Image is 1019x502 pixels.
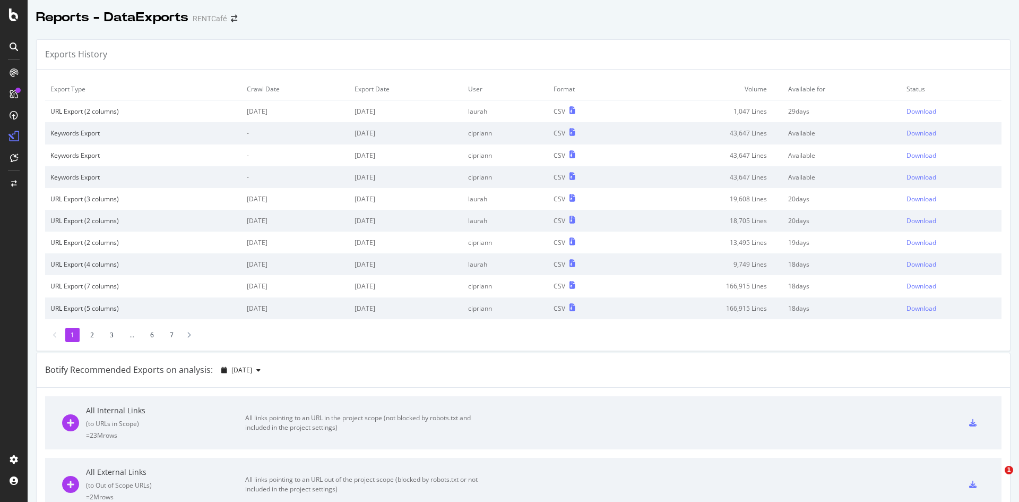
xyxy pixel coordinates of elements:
td: laurah [463,253,548,275]
td: [DATE] [241,100,350,123]
div: URL Export (7 columns) [50,282,236,291]
td: 18 days [783,253,901,275]
td: - [241,166,350,188]
div: CSV [554,260,565,269]
td: Crawl Date [241,78,350,100]
td: - [241,122,350,144]
div: Download [906,107,936,116]
td: laurah [463,188,548,210]
a: Download [906,260,996,269]
td: Format [548,78,628,100]
div: Exports History [45,48,107,61]
div: Download [906,216,936,225]
td: [DATE] [241,188,350,210]
div: CSV [554,304,565,313]
td: [DATE] [349,144,462,166]
td: 18 days [783,297,901,319]
div: csv-export [969,481,977,488]
td: [DATE] [349,188,462,210]
td: [DATE] [349,210,462,232]
div: All External Links [86,467,245,478]
a: Download [906,282,996,291]
div: = 23M rows [86,431,245,440]
td: Available for [783,78,901,100]
td: 20 days [783,188,901,210]
div: Botify Recommended Exports on analysis: [45,364,213,376]
div: All links pointing to an URL in the project scope (not blocked by robots.txt and included in the ... [245,413,484,432]
a: Download [906,151,996,160]
td: cipriann [463,144,548,166]
td: 19 days [783,232,901,253]
td: Export Type [45,78,241,100]
td: cipriann [463,122,548,144]
div: CSV [554,194,565,203]
div: CSV [554,107,565,116]
td: 18,705 Lines [629,210,783,232]
a: Download [906,194,996,203]
a: Download [906,107,996,116]
a: Download [906,238,996,247]
div: URL Export (2 columns) [50,238,236,247]
div: URL Export (2 columns) [50,107,236,116]
div: Available [788,151,896,160]
div: CSV [554,129,565,138]
td: 1,047 Lines [629,100,783,123]
div: CSV [554,216,565,225]
div: CSV [554,282,565,291]
div: URL Export (3 columns) [50,194,236,203]
div: Download [906,173,936,182]
div: Keywords Export [50,151,236,160]
div: Download [906,194,936,203]
div: Keywords Export [50,129,236,138]
li: 2 [85,328,99,342]
td: cipriann [463,232,548,253]
div: ( to URLs in Scope ) [86,419,245,428]
td: [DATE] [241,232,350,253]
td: Volume [629,78,783,100]
td: 9,749 Lines [629,253,783,275]
div: URL Export (5 columns) [50,304,236,313]
td: [DATE] [349,122,462,144]
div: All Internal Links [86,405,245,416]
td: cipriann [463,297,548,319]
a: Download [906,304,996,313]
td: 166,915 Lines [629,297,783,319]
li: 6 [145,328,159,342]
div: Keywords Export [50,173,236,182]
div: Download [906,282,936,291]
div: csv-export [969,419,977,427]
div: Available [788,173,896,182]
td: [DATE] [241,275,350,297]
td: [DATE] [241,210,350,232]
div: Download [906,129,936,138]
td: Status [901,78,1001,100]
td: 43,647 Lines [629,122,783,144]
td: [DATE] [349,275,462,297]
td: Export Date [349,78,462,100]
td: [DATE] [349,232,462,253]
div: Download [906,151,936,160]
td: laurah [463,210,548,232]
td: 29 days [783,100,901,123]
a: Download [906,129,996,138]
td: 19,608 Lines [629,188,783,210]
li: 1 [65,328,80,342]
div: Available [788,129,896,138]
td: 43,647 Lines [629,144,783,166]
div: CSV [554,151,565,160]
td: cipriann [463,166,548,188]
button: [DATE] [217,362,265,379]
td: [DATE] [349,100,462,123]
td: cipriann [463,275,548,297]
td: User [463,78,548,100]
div: Download [906,238,936,247]
div: ( to Out of Scope URLs ) [86,481,245,490]
td: - [241,144,350,166]
a: Download [906,216,996,225]
td: [DATE] [349,166,462,188]
div: All links pointing to an URL out of the project scope (blocked by robots.txt or not included in t... [245,475,484,494]
span: 2025 Aug. 7th [231,365,252,375]
span: 1 [1005,466,1013,474]
li: 3 [105,328,119,342]
li: 7 [165,328,179,342]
